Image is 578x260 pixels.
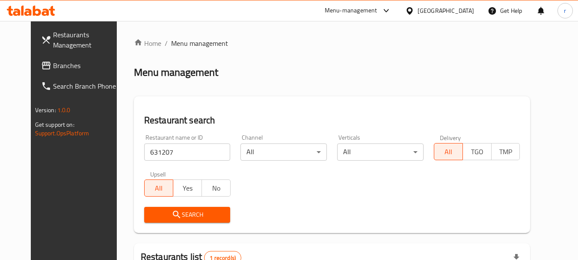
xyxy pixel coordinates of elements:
[337,143,424,161] div: All
[171,38,228,48] span: Menu management
[134,66,218,79] h2: Menu management
[462,143,492,160] button: TGO
[53,81,121,91] span: Search Branch Phone
[53,30,121,50] span: Restaurants Management
[202,179,231,197] button: No
[325,6,377,16] div: Menu-management
[148,182,170,194] span: All
[134,38,161,48] a: Home
[144,114,520,127] h2: Restaurant search
[240,143,327,161] div: All
[144,179,173,197] button: All
[491,143,520,160] button: TMP
[440,134,461,140] label: Delivery
[466,146,488,158] span: TGO
[34,76,127,96] a: Search Branch Phone
[144,143,231,161] input: Search for restaurant name or ID..
[150,171,166,177] label: Upsell
[57,105,71,116] span: 1.0.0
[35,105,56,116] span: Version:
[35,128,89,139] a: Support.OpsPlatform
[418,6,474,15] div: [GEOGRAPHIC_DATA]
[438,146,459,158] span: All
[53,60,121,71] span: Branches
[495,146,517,158] span: TMP
[205,182,227,194] span: No
[173,179,202,197] button: Yes
[564,6,566,15] span: r
[34,24,127,55] a: Restaurants Management
[151,209,224,220] span: Search
[177,182,199,194] span: Yes
[134,38,531,48] nav: breadcrumb
[34,55,127,76] a: Branches
[434,143,463,160] button: All
[165,38,168,48] li: /
[35,119,74,130] span: Get support on:
[144,207,231,223] button: Search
